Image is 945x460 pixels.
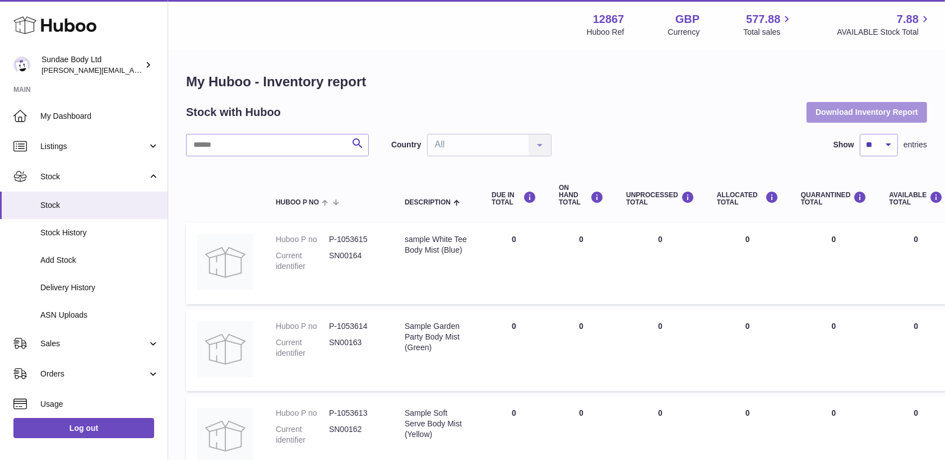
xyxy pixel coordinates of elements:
[405,408,469,440] div: Sample Soft Serve Body Mist (Yellow)
[587,27,624,38] div: Huboo Ref
[276,424,329,445] dt: Current identifier
[40,171,147,182] span: Stock
[197,234,253,290] img: product image
[40,282,159,293] span: Delivery History
[40,227,159,238] span: Stock History
[832,322,836,331] span: 0
[13,57,30,73] img: dianne@sundaebody.com
[391,140,421,150] label: Country
[329,250,382,272] dd: SN00164
[832,235,836,244] span: 0
[40,255,159,266] span: Add Stock
[276,337,329,359] dt: Current identifier
[186,73,927,91] h1: My Huboo - Inventory report
[480,310,548,391] td: 0
[559,184,604,207] div: ON HAND Total
[807,102,927,122] button: Download Inventory Report
[548,310,615,391] td: 0
[480,223,548,304] td: 0
[276,321,329,332] dt: Huboo P no
[276,250,329,272] dt: Current identifier
[801,191,867,206] div: QUARANTINED Total
[41,66,225,75] span: [PERSON_NAME][EMAIL_ADDRESS][DOMAIN_NAME]
[276,408,329,419] dt: Huboo P no
[276,199,319,206] span: Huboo P no
[276,234,329,245] dt: Huboo P no
[40,399,159,410] span: Usage
[668,27,700,38] div: Currency
[405,234,469,255] div: sample White Tee Body Mist (Blue)
[743,12,793,38] a: 577.88 Total sales
[626,191,694,206] div: UNPROCESSED Total
[40,200,159,211] span: Stock
[329,321,382,332] dd: P-1053614
[492,191,536,206] div: DUE IN TOTAL
[405,199,451,206] span: Description
[40,310,159,320] span: ASN Uploads
[706,223,790,304] td: 0
[548,223,615,304] td: 0
[329,337,382,359] dd: SN00163
[41,54,142,76] div: Sundae Body Ltd
[833,140,854,150] label: Show
[40,338,147,349] span: Sales
[40,111,159,122] span: My Dashboard
[329,408,382,419] dd: P-1053613
[897,12,919,27] span: 7.88
[743,27,793,38] span: Total sales
[675,12,700,27] strong: GBP
[615,310,706,391] td: 0
[13,418,154,438] a: Log out
[706,310,790,391] td: 0
[832,408,836,417] span: 0
[717,191,779,206] div: ALLOCATED Total
[329,234,382,245] dd: P-1053615
[593,12,624,27] strong: 12867
[746,12,780,27] span: 577.88
[890,191,943,206] div: AVAILABLE Total
[197,321,253,377] img: product image
[904,140,927,150] span: entries
[329,424,382,445] dd: SN00162
[40,141,147,152] span: Listings
[186,105,281,120] h2: Stock with Huboo
[837,27,932,38] span: AVAILABLE Stock Total
[615,223,706,304] td: 0
[405,321,469,353] div: Sample Garden Party Body Mist (Green)
[837,12,932,38] a: 7.88 AVAILABLE Stock Total
[40,369,147,379] span: Orders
